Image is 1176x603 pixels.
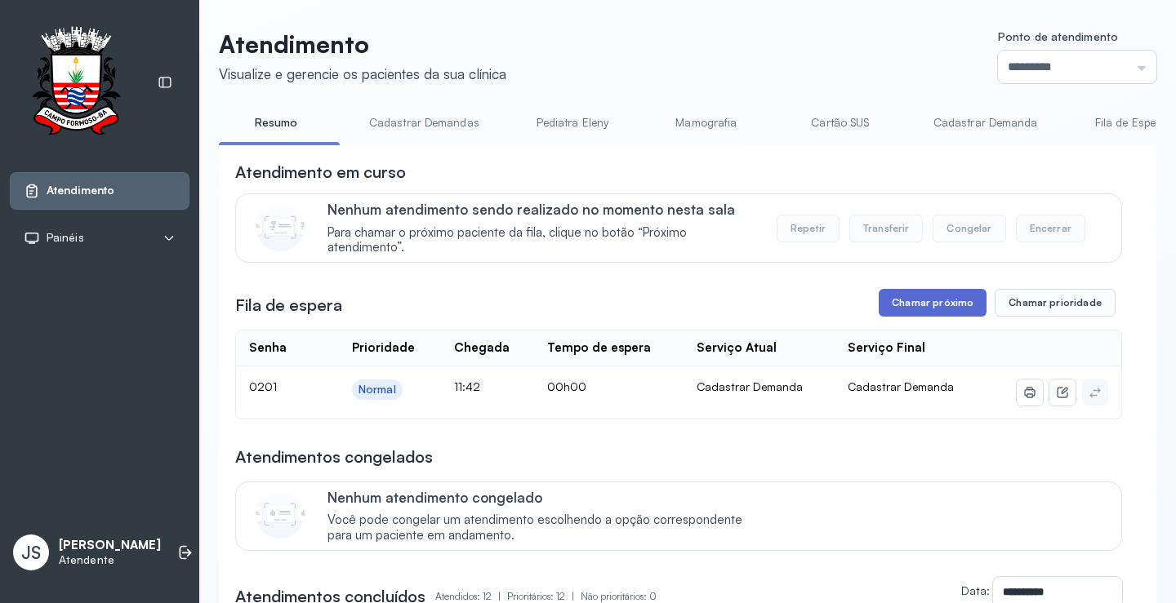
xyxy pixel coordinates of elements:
a: Cartão SUS [783,109,898,136]
button: Chamar próximo [879,289,987,317]
span: Ponto de atendimento [998,29,1118,43]
span: 0201 [249,379,277,393]
div: Chegada [454,340,510,356]
h3: Atendimentos congelados [235,446,433,468]
a: Cadastrar Demanda [917,109,1054,136]
a: Pediatra Eleny [515,109,630,136]
a: Mamografia [649,109,764,136]
span: Cadastrar Demanda [848,379,954,393]
img: Logotipo do estabelecimento [17,26,135,140]
div: Cadastrar Demanda [697,379,822,394]
div: Serviço Final [848,340,925,356]
div: Normal [359,383,396,397]
span: Painéis [47,231,84,245]
div: Visualize e gerencie os pacientes da sua clínica [219,65,506,82]
a: Cadastrar Demandas [353,109,496,136]
span: 11:42 [454,379,480,393]
p: Atendente [59,553,161,567]
span: | [572,590,574,602]
button: Congelar [933,215,1005,242]
div: Senha [249,340,287,356]
img: Imagem de CalloutCard [256,202,305,251]
h3: Atendimento em curso [235,161,406,184]
a: Resumo [219,109,333,136]
div: Prioridade [352,340,415,356]
button: Encerrar [1016,215,1085,242]
button: Transferir [849,215,924,242]
div: Tempo de espera [547,340,651,356]
button: Repetir [777,215,840,242]
span: | [498,590,501,602]
button: Chamar prioridade [995,289,1116,317]
span: Você pode congelar um atendimento escolhendo a opção correspondente para um paciente em andamento. [327,512,759,543]
h3: Fila de espera [235,294,342,317]
span: Para chamar o próximo paciente da fila, clique no botão “Próximo atendimento”. [327,225,759,256]
p: Nenhum atendimento congelado [327,489,759,506]
span: 00h00 [547,379,586,393]
a: Atendimento [24,183,176,199]
p: Atendimento [219,29,506,59]
p: Nenhum atendimento sendo realizado no momento nesta sala [327,201,759,218]
label: Data: [961,583,990,597]
div: Serviço Atual [697,340,777,356]
img: Imagem de CalloutCard [256,490,305,539]
p: [PERSON_NAME] [59,538,161,553]
span: Atendimento [47,184,114,197]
